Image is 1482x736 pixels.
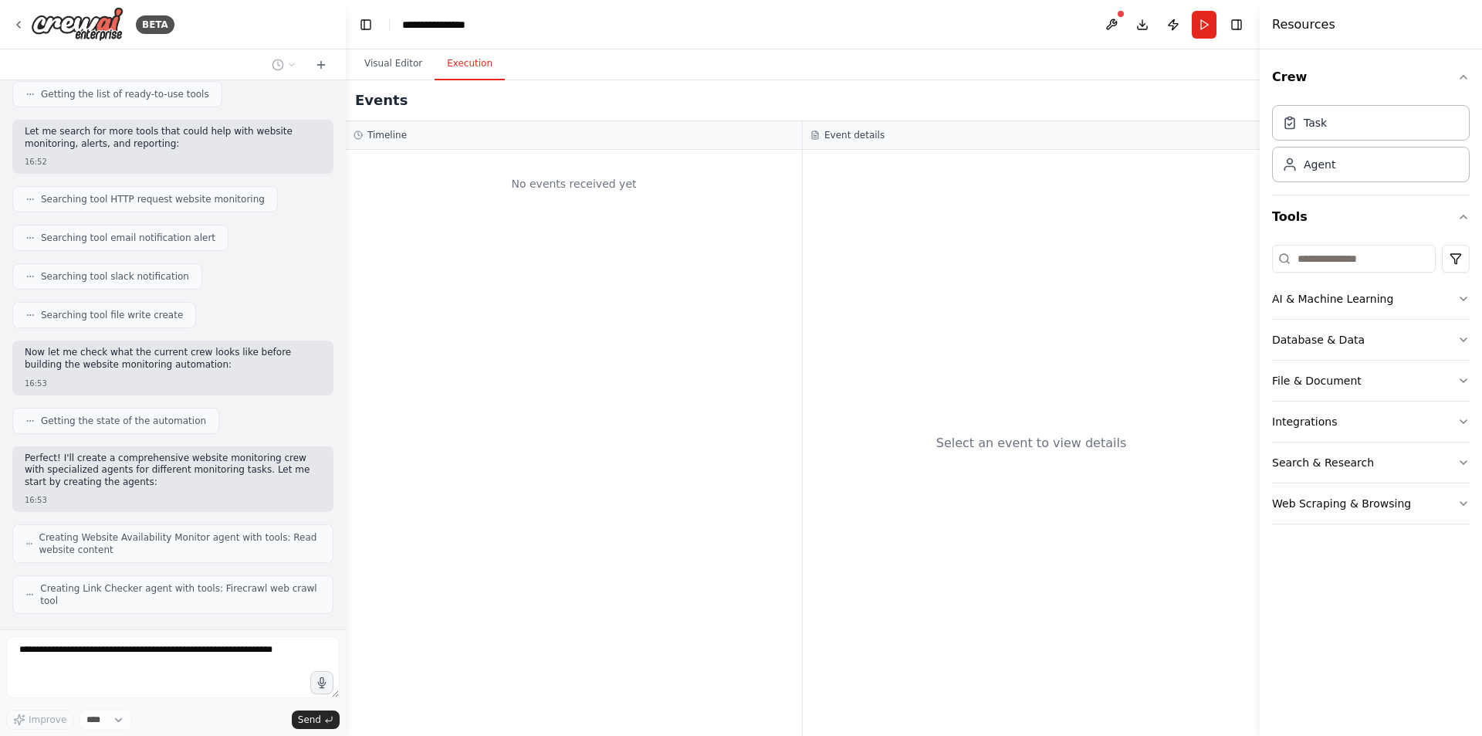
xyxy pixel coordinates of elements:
div: Task [1304,115,1327,131]
div: Select an event to view details [936,434,1127,453]
span: Getting the list of ready-to-use tools [41,88,209,100]
textarea: To enrich screen reader interactions, please activate Accessibility in Grammarly extension settings [6,636,340,698]
button: Switch to previous chat [266,56,303,74]
button: Integrations [1272,402,1470,442]
div: File & Document [1272,373,1362,388]
h4: Resources [1272,15,1335,34]
button: Execution [435,48,505,80]
div: AI & Machine Learning [1272,291,1393,307]
span: Improve [29,714,66,726]
button: Search & Research [1272,443,1470,483]
button: Hide right sidebar [1226,14,1247,36]
button: Crew [1272,56,1470,99]
span: Searching tool file write create [41,309,183,321]
button: File & Document [1272,361,1470,401]
span: Getting the state of the automation [41,415,206,427]
div: Web Scraping & Browsing [1272,496,1411,511]
h3: Timeline [367,129,407,141]
button: Visual Editor [352,48,435,80]
button: Click to speak your automation idea [310,671,333,694]
button: Tools [1272,195,1470,239]
button: Database & Data [1272,320,1470,360]
button: Hide left sidebar [355,14,377,36]
p: Perfect! I'll create a comprehensive website monitoring crew with specialized agents for differen... [25,453,321,489]
h2: Events [355,90,408,111]
div: Database & Data [1272,332,1365,348]
button: Start a new chat [309,56,333,74]
button: Web Scraping & Browsing [1272,483,1470,524]
div: Tools [1272,239,1470,537]
div: Integrations [1272,414,1337,429]
span: Creating Link Checker agent with tools: Firecrawl web crawl tool [40,582,320,607]
h3: Event details [824,129,885,141]
span: Searching tool HTTP request website monitoring [41,193,265,205]
span: Send [298,714,321,726]
div: Agent [1304,157,1335,172]
div: 16:53 [25,494,321,506]
div: Search & Research [1272,455,1374,470]
span: Creating Website Availability Monitor agent with tools: Read website content [39,531,320,556]
div: BETA [136,15,174,34]
span: Searching tool slack notification [41,270,189,283]
div: Crew [1272,99,1470,195]
div: 16:52 [25,156,321,168]
p: Let me search for more tools that could help with website monitoring, alerts, and reporting: [25,126,321,150]
button: AI & Machine Learning [1272,279,1470,319]
span: Searching tool email notification alert [41,232,215,244]
p: Now let me check what the current crew looks like before building the website monitoring automation: [25,347,321,371]
div: No events received yet [354,158,794,210]
button: Send [292,711,340,729]
button: Improve [6,710,73,730]
nav: breadcrumb [402,17,479,32]
img: Logo [31,7,123,42]
div: 16:53 [25,378,321,389]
